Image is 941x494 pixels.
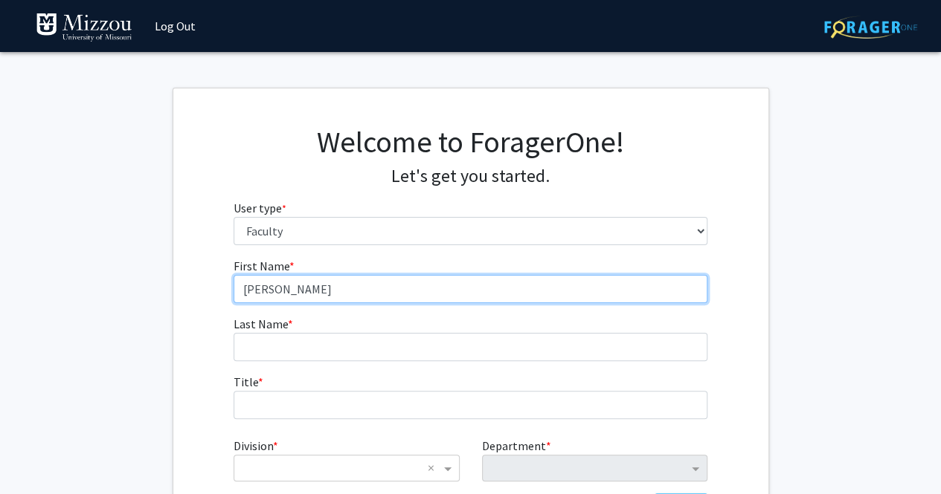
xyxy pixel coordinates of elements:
[824,16,917,39] img: ForagerOne Logo
[234,455,459,481] ng-select: Division
[234,259,289,273] span: First Name
[234,316,288,331] span: Last Name
[11,427,63,483] iframe: Chat
[234,374,258,389] span: Title
[234,124,707,160] h1: Welcome to ForagerOne!
[428,459,440,477] span: Clear all
[234,199,286,217] label: User type
[222,437,470,481] div: Division
[36,13,132,42] img: University of Missouri Logo
[482,455,707,481] ng-select: Department
[234,166,707,187] h4: Let's get you started.
[471,437,719,481] div: Department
